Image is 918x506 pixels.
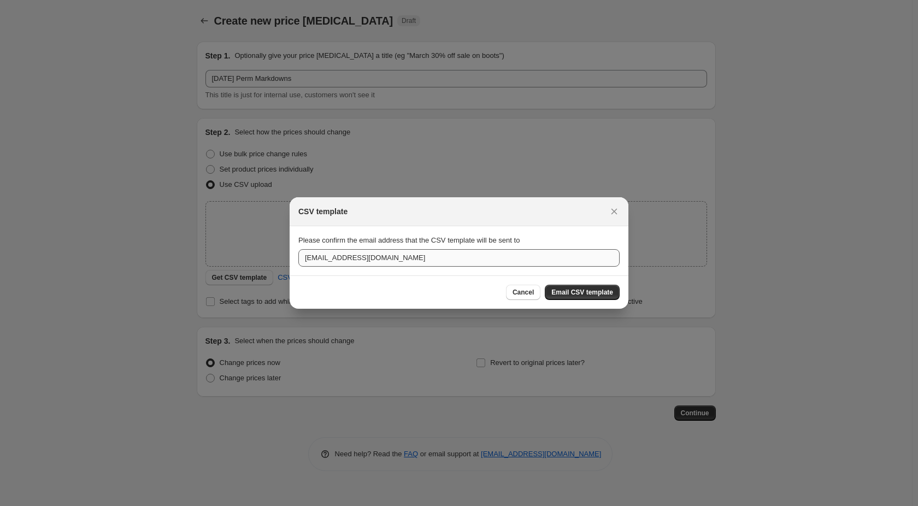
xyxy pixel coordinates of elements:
[298,206,348,217] h2: CSV template
[545,285,620,300] button: Email CSV template
[551,288,613,297] span: Email CSV template
[600,251,613,264] keeper-lock: Open Keeper Popup
[513,288,534,297] span: Cancel
[506,285,540,300] button: Cancel
[298,236,520,244] span: Please confirm the email address that the CSV template will be sent to
[607,204,622,219] button: Close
